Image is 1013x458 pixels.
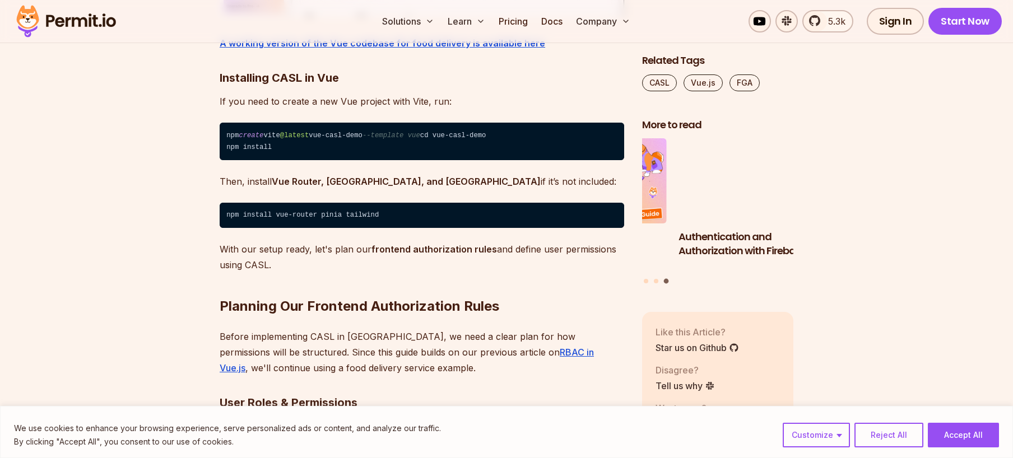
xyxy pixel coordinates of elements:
[642,74,677,91] a: CASL
[371,244,497,255] strong: frontend authorization rules
[220,329,624,376] p: Before implementing CASL in [GEOGRAPHIC_DATA], we need a clear plan for how permissions will be s...
[642,54,793,68] h2: Related Tags
[663,279,668,284] button: Go to slide 3
[684,74,723,91] a: Vue.js
[783,423,850,447] button: Customize
[729,74,760,91] a: FGA
[656,401,743,415] p: Want more?
[656,363,715,377] p: Disagree?
[220,396,357,409] strong: User Roles & Permissions
[239,132,263,139] span: create
[679,139,830,224] img: Authentication and Authorization with Firebase
[928,423,999,447] button: Accept All
[821,15,845,28] span: 5.3k
[656,379,715,392] a: Tell us why
[854,423,923,447] button: Reject All
[642,139,793,286] div: Posts
[679,139,830,272] li: 3 of 3
[928,8,1002,35] a: Start Now
[220,203,624,228] code: npm install vue-router pinia tailwind
[644,279,648,283] button: Go to slide 1
[537,10,567,32] a: Docs
[679,230,830,258] h3: Authentication and Authorization with Firebase
[342,132,346,139] span: -
[571,10,635,32] button: Company
[656,341,739,354] a: Star us on Github
[220,241,624,273] p: With our setup ready, let's plan our and define user permissions using CASL.
[272,176,541,187] strong: Vue Router, [GEOGRAPHIC_DATA], and [GEOGRAPHIC_DATA]
[220,123,624,160] code: npm vite vue casl demo cd vue casl demo npm install
[280,132,309,139] span: @latest
[654,279,658,283] button: Go to slide 2
[515,139,667,272] a: A Full Guide to Planning Your Authorization Model and ArchitectureA Full Guide to Planning Your A...
[363,132,420,139] span: --template vue
[11,2,121,40] img: Permit logo
[14,422,441,435] p: We use cookies to enhance your browsing experience, serve personalized ads or content, and analyz...
[642,118,793,132] h2: More to read
[220,174,624,189] p: Then, install if it’s not included:
[515,230,667,272] h3: A Full Guide to Planning Your Authorization Model and Architecture
[445,132,449,139] span: -
[378,10,439,32] button: Solutions
[443,10,490,32] button: Learn
[867,8,924,35] a: Sign In
[220,71,339,85] strong: Installing CASL in Vue
[14,435,441,448] p: By clicking "Accept All", you consent to our use of cookies.
[515,139,667,224] img: A Full Guide to Planning Your Authorization Model and Architecture
[466,132,470,139] span: -
[515,139,667,272] li: 2 of 3
[220,298,499,314] strong: Planning Our Frontend Authorization Rules
[321,132,325,139] span: -
[220,94,624,109] p: If you need to create a new Vue project with Vite, run:
[220,38,545,49] a: A working version of the Vue codebase for food delivery is available here
[494,10,532,32] a: Pricing
[802,10,853,32] a: 5.3k
[656,325,739,339] p: Like this Article?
